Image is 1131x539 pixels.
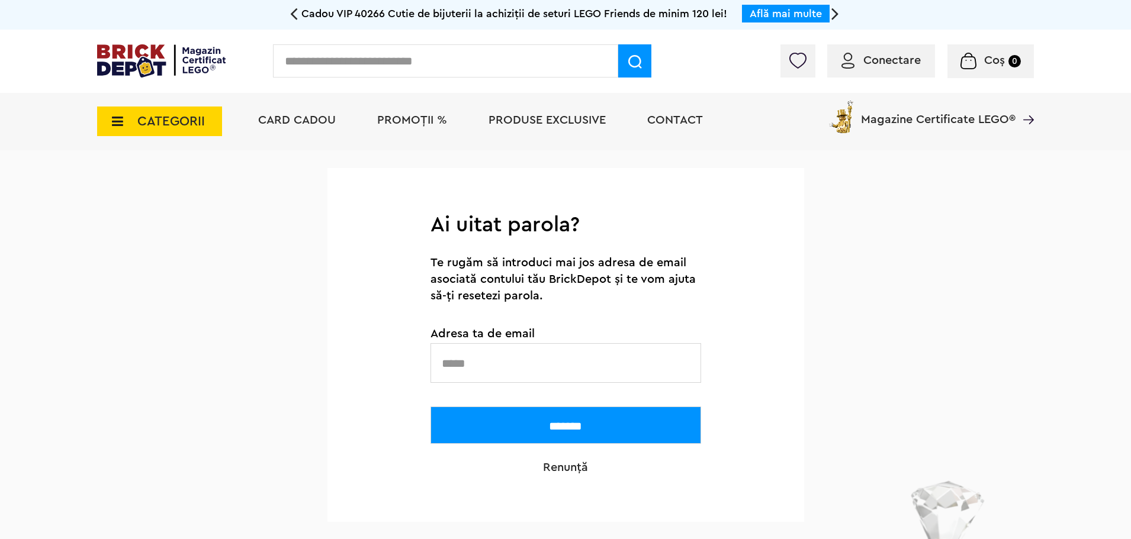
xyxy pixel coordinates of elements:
span: Adresa ta de email [430,328,701,340]
a: Magazine Certificate LEGO® [1016,98,1034,110]
h2: Ai uitat parola? [430,217,701,233]
a: Renunță [543,461,588,473]
a: Află mai multe [750,8,822,19]
div: Te rugăm să introduci mai jos adresa de email asociată contului tău BrickDepot și te vom ajuta să... [430,254,701,304]
span: Magazine Certificate LEGO® [861,98,1016,125]
small: 0 [1008,55,1021,67]
a: Contact [647,114,703,126]
span: CATEGORII [137,115,205,128]
a: Conectare [841,54,921,66]
a: Card Cadou [258,114,336,126]
span: Coș [984,54,1005,66]
span: Conectare [863,54,921,66]
span: Cadou VIP 40266 Cutie de bijuterii la achiziții de seturi LEGO Friends de minim 120 lei! [301,8,727,19]
a: PROMOȚII % [377,114,447,126]
a: Produse exclusive [489,114,606,126]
